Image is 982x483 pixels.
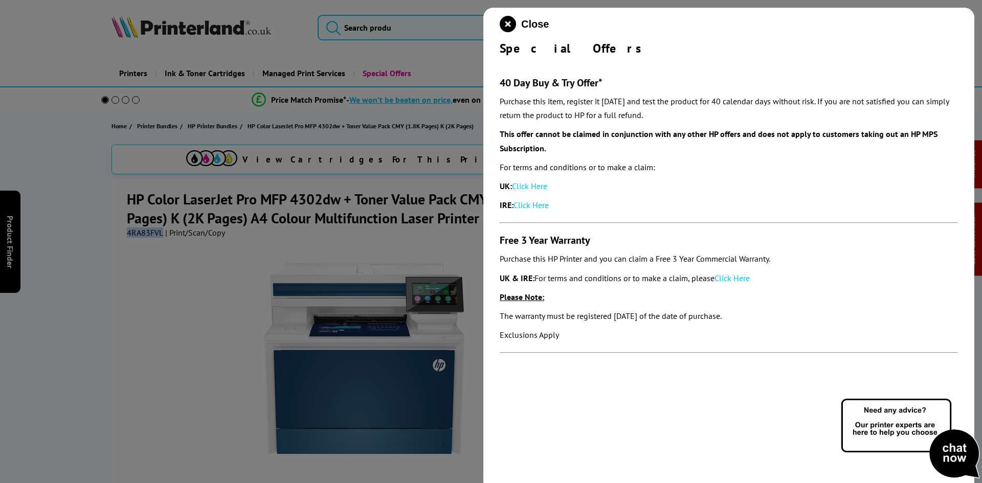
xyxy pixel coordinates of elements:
img: Open Live Chat window [839,397,982,481]
h3: Free 3 Year Warranty [500,234,958,247]
a: Click Here [514,200,549,210]
strong: Please Note: [500,292,544,302]
strong: UK: [500,181,512,191]
em: Exclusions Apply [500,330,559,340]
div: Special Offers [500,40,958,56]
h3: 40 Day Buy & Try Offer* [500,76,958,89]
strong: IRE: [500,200,514,210]
p: For terms and conditions or to make a claim: [500,160,958,174]
p: Purchase this HP Printer and you can claim a Free 3 Year Commercial Warranty. [500,252,958,266]
strong: This offer cannot be claimed in conjunction with any other HP offers and does not apply to custom... [500,129,938,153]
strong: UK & IRE: [500,273,534,283]
span: Close [521,18,549,30]
a: Click Here [715,273,750,283]
a: Click Here [512,181,547,191]
em: The warranty must be registered [DATE] of the date of purchase. [500,311,722,321]
button: close modal [500,16,549,32]
p: Purchase this item, register it [DATE] and test the product for 40 calendar days without risk. If... [500,95,958,122]
p: For terms and conditions or to make a claim, please [500,271,958,285]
